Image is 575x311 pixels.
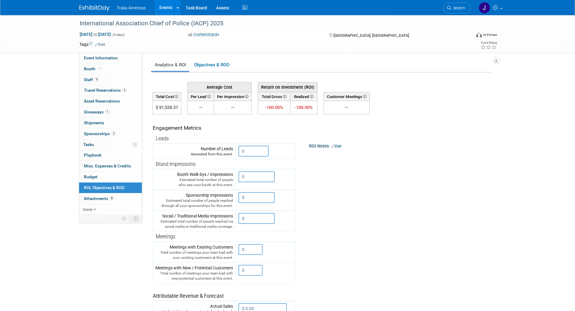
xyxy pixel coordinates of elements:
[334,33,409,38] span: [GEOGRAPHIC_DATA], [GEOGRAPHIC_DATA]
[84,99,120,103] span: Asset Reservations
[258,82,317,92] th: Return on Investment (ROI)
[112,33,125,37] span: (4 days)
[187,82,251,92] th: Average Cost
[79,172,142,182] a: Budget
[151,59,189,71] a: Analytics & ROI
[190,59,233,71] a: Objectives & ROO
[155,265,233,281] div: Meetings with New / Potential Customers
[79,139,142,150] a: Tasks
[79,96,142,106] a: Asset Reservations
[122,88,127,93] span: 9
[483,33,497,37] div: In-Person
[153,285,292,300] div: Attributable Revenue & Forecast
[83,142,94,147] span: Tasks
[155,213,233,229] div: Social / Traditional Media Impressions
[155,171,233,188] div: Booth Walk-bys / Impressions
[324,92,369,101] th: Customer Meetings
[155,250,233,260] div: Total number of meetings your team had with your existing customers at this event.
[79,193,142,204] a: Attachments8
[79,118,142,128] a: Shipments
[152,92,181,101] th: Total Cost
[152,101,181,114] td: $ 91,528.37
[79,41,105,47] td: Tags
[231,105,234,110] span: --
[79,161,142,171] a: Misc. Expenses & Credits
[98,67,101,70] i: Booth reservation complete
[155,198,233,208] div: Estimated total number of people reached through all your sponsorships for this event.
[78,18,462,29] div: International Association Chief of Police (IACP) 2025
[309,141,494,149] div: ROI Notes:
[435,31,497,40] div: Event Format
[153,124,293,132] div: Engagement Metrics
[84,163,131,168] span: Misc. Expenses & Credits
[129,215,142,223] td: Toggle Event Tabs
[79,64,142,74] a: Booth
[326,104,367,110] div: --
[95,43,105,47] a: Edit
[84,153,101,157] span: Playbook
[258,92,290,101] th: Total Gross
[443,3,471,13] a: Search
[84,56,118,60] span: Event Information
[186,32,222,38] button: Committed
[156,136,169,141] span: Leads
[451,6,465,10] span: Search
[155,219,233,229] div: Estimated total number of people reached via social media or traditional media coverage.
[479,2,490,14] img: Jamie Saenz
[94,77,99,82] span: 9
[295,105,313,110] span: -100.00%
[84,109,110,114] span: Giveaways
[110,196,114,201] span: 8
[79,107,142,117] a: Giveaways1
[155,244,233,260] div: Meetings with Existing Customers
[155,152,233,157] div: Generated from this event.
[156,161,196,167] span: Brand Impressions
[119,215,130,223] td: Personalize Event Tab Strip
[84,185,124,190] span: ROI, Objectives & ROO
[79,53,142,63] a: Event Information
[156,234,175,240] span: Meetings
[481,41,497,44] div: Event Rating
[83,207,92,212] span: more
[155,271,233,281] div: Total number of meetings your team had with new/potential customers at this event.
[79,150,142,160] a: Playbook
[476,32,482,37] img: Format-Inperson.png
[79,85,142,96] a: Travel Reservations9
[84,66,102,71] span: Booth
[84,77,99,82] span: Staff
[84,120,104,125] span: Shipments
[265,105,283,110] span: -100.00%
[84,88,127,93] span: Travel Reservations
[331,144,341,148] a: Edit
[105,109,110,114] span: 1
[187,92,214,101] th: Per Lead
[290,92,317,101] th: Realized
[111,131,116,136] span: 2
[84,174,97,179] span: Budget
[79,75,142,85] a: Staff9
[199,105,202,110] span: --
[84,196,114,201] span: Attachments
[92,32,98,37] span: to
[79,5,110,11] img: ExhibitDay
[79,204,142,215] a: more
[79,32,111,37] span: [DATE] [DATE]
[214,92,251,101] th: Per Impression
[155,146,233,157] div: Number of Leads
[155,192,233,208] div: Sponsorship Impressions
[155,177,233,188] div: Estimated total number of people who saw your booth at this event.
[79,129,142,139] a: Sponsorships2
[84,131,116,136] span: Sponsorships
[79,182,142,193] a: ROI, Objectives & ROO
[117,5,146,10] span: Traka Americas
